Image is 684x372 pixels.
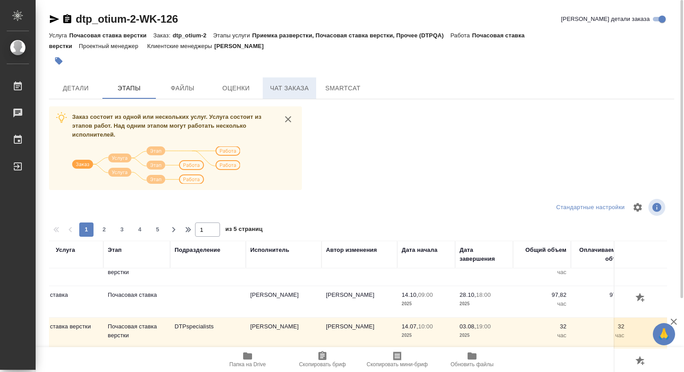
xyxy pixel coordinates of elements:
td: [PERSON_NAME] [322,318,397,349]
td: Почасовая ставка верстки [14,318,103,349]
span: Папка на Drive [229,361,266,368]
div: Общий объем [525,246,566,255]
p: 14.10, [402,291,418,298]
span: Оценки [215,83,257,94]
div: Оплачиваемый объем [575,246,624,263]
button: 5 [151,222,165,237]
p: 18:00 [476,291,491,298]
p: 2025 [402,299,451,308]
span: Чат заказа [268,83,311,94]
div: Этап [108,246,122,255]
button: Папка на Drive [210,347,285,372]
span: Детали [54,83,97,94]
p: час [517,331,566,340]
button: close [281,113,295,126]
span: Настроить таблицу [627,197,648,218]
td: [PERSON_NAME] [246,318,322,349]
p: 03.08, [460,323,476,330]
p: Клиентские менеджеры [147,43,215,49]
p: 2025 [402,331,451,340]
button: Скопировать ссылку [62,14,73,24]
p: dtp_otium-2 [173,32,213,39]
p: Почасовая ставка верстки [69,32,153,39]
span: Скопировать бриф [299,361,346,368]
p: Работа [450,32,472,39]
td: Почасовая ставка верстки [14,255,103,286]
p: 09:00 [418,291,433,298]
span: Обновить файлы [451,361,494,368]
a: dtp_otium-2-WK-126 [76,13,178,25]
button: 🙏 [653,323,675,345]
span: 5 [151,225,165,234]
div: Дата завершения [460,246,509,263]
span: Заказ состоит из одной или нескольких услуг. Услуга состоит из этапов работ. Над одним этапом мог... [72,113,261,138]
span: 2 [97,225,111,234]
div: split button [554,201,627,214]
p: 2025 [460,331,509,340]
p: 19:00 [476,323,491,330]
div: Подразделение [175,246,220,255]
button: Скопировать мини-бриф [360,347,435,372]
button: Добавить оценку [633,354,648,369]
p: 32 [517,322,566,331]
p: 97,82 [575,291,624,299]
p: Услуга [49,32,69,39]
span: 4 [133,225,147,234]
p: час [575,268,624,277]
p: Почасовая ставка верстки [108,322,166,340]
td: [PERSON_NAME] [246,286,322,317]
p: час [517,268,566,277]
p: час [575,299,624,308]
p: Проектный менеджер [79,43,140,49]
button: 2 [97,222,111,237]
p: Заказ: [153,32,172,39]
p: Почасовая ставка [108,291,166,299]
span: 🙏 [656,325,672,344]
td: [PERSON_NAME] [322,286,397,317]
div: Дата начала [402,246,437,255]
span: Скопировать мини-бриф [366,361,427,368]
span: SmartCat [322,83,364,94]
span: Посмотреть информацию [648,199,667,216]
p: 2025 [460,299,509,308]
p: 10:00 [418,323,433,330]
span: 3 [115,225,129,234]
span: Файлы [161,83,204,94]
button: 3 [115,222,129,237]
span: [PERSON_NAME] детали заказа [561,15,650,24]
button: Добавить оценку [633,291,648,306]
p: Этапы услуги [213,32,252,39]
p: 97,82 [517,291,566,299]
td: Почасовая ставка [14,286,103,317]
button: Добавить тэг [49,51,69,71]
p: 14.07, [402,323,418,330]
p: час [517,299,566,308]
div: Автор изменения [326,246,377,255]
span: из 5 страниц [225,224,263,237]
span: Этапы [108,83,151,94]
div: Исполнитель [250,246,289,255]
button: Обновить файлы [435,347,509,372]
p: 32 [575,322,624,331]
p: 28.10, [460,291,476,298]
p: час [575,331,624,340]
button: 4 [133,222,147,237]
div: Услуга [56,246,75,255]
td: DTPspecialists [170,255,246,286]
p: [PERSON_NAME] [214,43,270,49]
p: Приемка разверстки, Почасовая ставка верстки, Прочее (DTPQA) [252,32,450,39]
button: Скопировать бриф [285,347,360,372]
td: DTPspecialists [170,318,246,349]
button: Скопировать ссылку для ЯМессенджера [49,14,60,24]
